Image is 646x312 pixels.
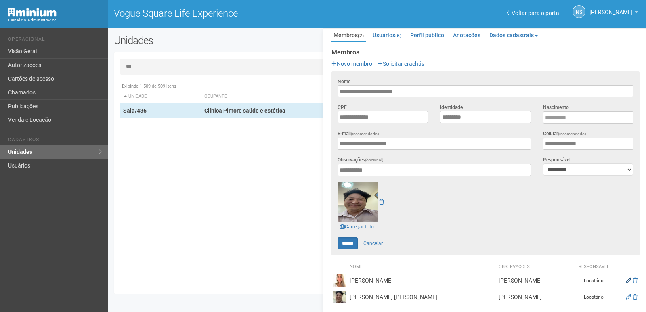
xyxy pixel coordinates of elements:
small: (2) [358,33,364,38]
a: Membros(2) [331,29,366,42]
a: Cancelar [359,237,387,249]
img: user.png [333,291,346,303]
th: Responsável [574,262,614,272]
li: Operacional [8,36,102,45]
h1: Vogue Square Life Experience [114,8,371,19]
li: Cadastros [8,137,102,145]
th: Nome [348,262,497,272]
a: Dados cadastrais [487,29,540,41]
a: Usuários(5) [371,29,403,41]
label: Responsável [543,156,570,163]
strong: Clínica Pimore saúde e estética [204,107,285,114]
span: (opcional) [365,158,384,162]
h2: Unidades [114,34,326,46]
a: NS [573,5,585,18]
a: Novo membro [331,61,372,67]
strong: Membros [331,49,640,56]
strong: Sala/436 [123,107,147,114]
img: user.png [333,274,346,287]
div: Painel do Administrador [8,17,102,24]
td: Locatário [574,289,614,306]
img: Minium [8,8,57,17]
span: Nicolle Silva [589,1,633,15]
a: Voltar para o portal [507,10,560,16]
td: [PERSON_NAME] [497,289,573,306]
a: Solicitar crachás [378,61,424,67]
a: Editar membro [626,294,631,300]
td: [PERSON_NAME] [348,272,497,289]
th: Ocupante: activate to sort column ascending [201,90,443,103]
span: (recomendado) [351,132,379,136]
a: Carregar foto [338,222,376,231]
th: Unidade: activate to sort column descending [120,90,201,103]
a: Anotações [451,29,482,41]
label: Nascimento [543,104,569,111]
a: Remover [379,199,384,205]
td: Locatário [574,272,614,289]
label: Nome [338,78,350,85]
span: (recomendado) [558,132,586,136]
small: (5) [395,33,401,38]
a: Editar membro [626,277,631,284]
td: [PERSON_NAME] [497,272,573,289]
th: Observações [497,262,573,272]
label: CPF [338,104,347,111]
label: Observações [338,156,384,164]
label: Identidade [440,104,463,111]
div: Exibindo 1-509 de 509 itens [120,83,634,90]
td: [PERSON_NAME] [PERSON_NAME] [348,289,497,306]
a: [PERSON_NAME] [589,10,638,17]
label: E-mail [338,130,379,138]
a: Perfil público [408,29,446,41]
img: user.png [338,182,378,222]
a: Excluir membro [633,277,638,284]
label: Celular [543,130,586,138]
a: Excluir membro [633,294,638,300]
